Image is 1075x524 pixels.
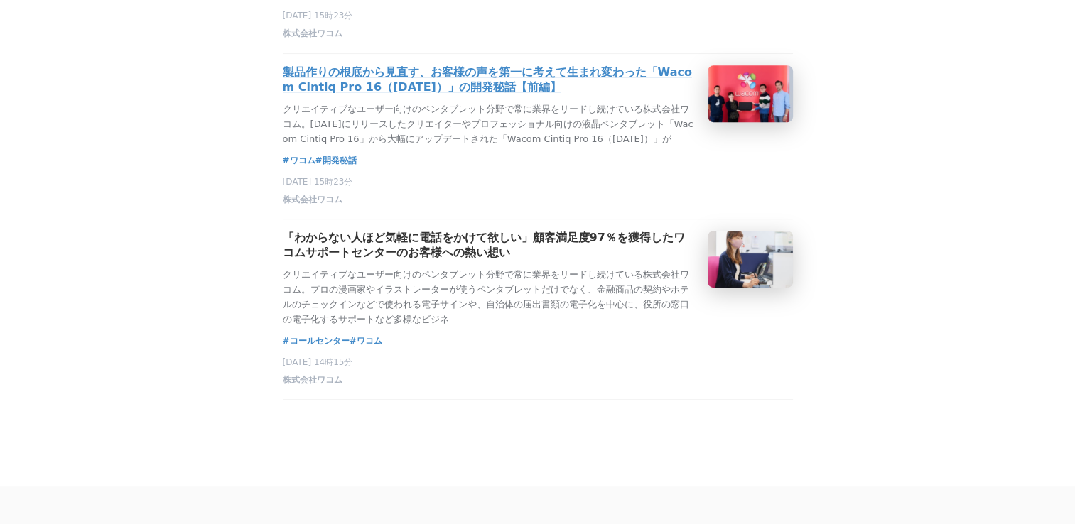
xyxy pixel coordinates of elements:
a: #コールセンター [283,334,350,348]
a: 株式会社ワコム [283,378,342,388]
span: 株式会社ワコム [283,28,342,40]
span: 株式会社ワコム [283,194,342,206]
a: 「わからない人ほど気軽に電話をかけて欲しい」顧客満足度97％を獲得したワコムサポートセンターのお客様への熱い想いクリエイティブなユーザー向けのペンタブレット分野で常に業界をリードし続けている株式... [283,231,793,327]
h3: 製品作りの根底から見直す、お客様の声を第一に考えて生まれ変わった「Wacom Cintiq Pro 16（[DATE]）」の開発秘話【前編】 [283,65,696,95]
a: 株式会社ワコム [283,32,342,42]
h3: 「わからない人ほど気軽に電話をかけて欲しい」顧客満足度97％を獲得したワコムサポートセンターのお客様への熱い想い [283,231,696,261]
a: 株式会社ワコム [283,197,342,207]
p: [DATE] 15時23分 [283,176,793,188]
a: #ワコム [283,153,315,168]
a: #ワコム [350,334,382,348]
p: クリエイティブなユーザー向けのペンタブレット分野で常に業界をリードし続けている株式会社ワコム。[DATE]にリリースしたクリエイターやプロフェッショナル向けの液晶ペンタブレット「Wacom Ci... [283,102,696,146]
a: 製品作りの根底から見直す、お客様の声を第一に考えて生まれ変わった「Wacom Cintiq Pro 16（[DATE]）」の開発秘話【前編】クリエイティブなユーザー向けのペンタブレット分野で常に... [283,65,793,146]
p: [DATE] 14時15分 [283,356,793,369]
p: [DATE] 15時23分 [283,10,793,22]
p: クリエイティブなユーザー向けのペンタブレット分野で常に業界をリードし続けている株式会社ワコム。プロの漫画家やイラストレーターが使うペンタブレットだけでなく、金融商品の契約やホテルのチェックインな... [283,268,696,327]
a: #開発秘話 [315,153,357,168]
span: 株式会社ワコム [283,374,342,386]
